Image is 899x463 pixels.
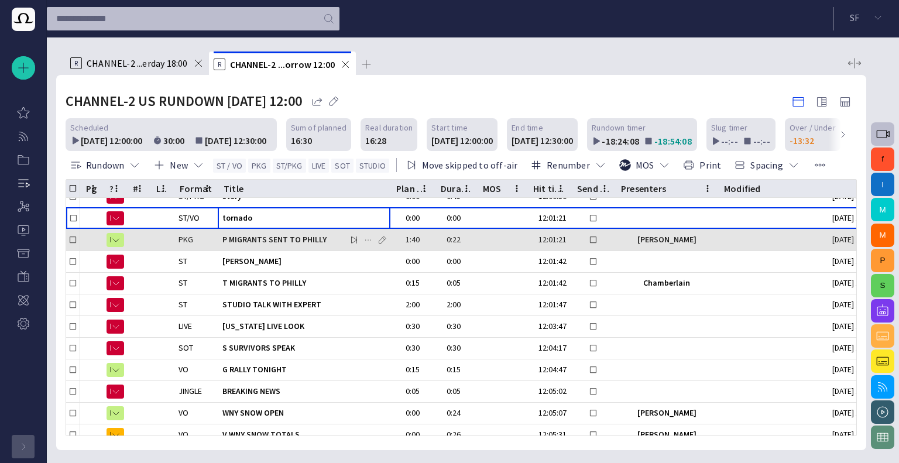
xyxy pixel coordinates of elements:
button: Format column menu [199,180,215,197]
div: MOS [483,183,502,194]
span: G RALLY TONIGHT [222,364,386,375]
button: Spacing [730,155,803,176]
div: 0:05 [447,386,465,397]
div: tornado [222,208,386,229]
div: -13:32 [790,133,814,148]
div: ST [179,277,187,289]
ul: main menu [12,101,35,335]
button: ST / VO [213,159,246,173]
div: BREAKING NEWS [222,381,386,402]
div: ST/VO [179,212,200,224]
p: R [70,57,82,69]
span: Scheduled [70,122,109,133]
div: 12:05:07 [532,407,567,419]
div: PKG [179,234,193,245]
span: Real duration [365,122,413,133]
span: WNY SNOW OPEN [222,407,386,419]
span: My Octopus [16,106,30,120]
button: PKG [248,159,270,173]
div: 0:05 [395,386,430,397]
div: [DATE] 12:00:00 [81,133,148,148]
button: MOS column menu [509,180,525,197]
button: Duration column menu [458,180,475,197]
button: N [107,294,124,315]
div: JINGLE [179,386,202,397]
div: 0:30 [447,342,465,354]
span: R [110,407,111,419]
div: 0:00 [395,407,430,419]
div: 12:04:17 [532,342,567,354]
div: V WNY SNOW TOTALS [222,424,386,445]
div: Format [180,183,212,194]
span: Digital Publishing [16,200,30,214]
div: 10/3 12:00:06 [832,234,888,245]
div: Story-centric preview [12,289,35,312]
div: [DATE] 12:30:00 [512,133,573,148]
div: [DATE] 12:30:00 [205,133,272,148]
span: N [110,386,111,397]
span: R [110,364,111,376]
button: M [107,424,124,445]
div: Plan dur [396,183,430,194]
button: N [107,381,124,402]
span: Slug timer [711,122,748,133]
div: G RALLY TONIGHT [222,359,386,380]
div: Framedrop AI [12,265,35,289]
div: 12:01:42 [532,277,567,289]
span: Admin [16,317,30,331]
button: N [107,208,124,229]
button: Lck column menu [155,180,171,197]
span: Rundowns [16,176,30,190]
span: T MIGRANTS TO PHILLY [222,277,386,289]
div: 0:00 [447,212,465,224]
div: VO [179,407,188,419]
div: ST [179,256,187,267]
span: P MIGRANTS SENT TO PHILLY [222,234,386,245]
span: Over / Under [790,122,836,133]
span: Incoming Feeds [16,129,30,143]
div: 12:05:02 [532,386,567,397]
span: [US_STATE] LIVE LOOK [222,321,386,332]
div: Send to LiveU [577,183,610,194]
span: tornado [222,212,386,224]
p: Rundowns [16,176,30,188]
div: 10/3 12:00:08 [832,321,888,332]
div: 10/3 12:00:09 [832,342,888,354]
button: R [107,229,124,251]
button: R [107,359,124,380]
span: Story-centric preview [16,293,30,307]
p: Admin [16,317,30,328]
button: ST/PKG [273,159,306,173]
button: Renumber [526,155,610,176]
div: 10/3 12:00:10 [832,386,888,397]
div: 0:30 [395,342,430,354]
div: Pg [86,183,97,194]
div: 16:30 [291,133,312,148]
div: WNY SNOW OPEN [222,403,386,424]
button: Send to LiveU column menu [596,180,613,197]
button: Hit time column menu [553,180,569,197]
button: P [871,249,894,272]
button: R [107,403,124,424]
button: I [871,173,894,196]
div: 10/3 12:00:06 [832,256,888,267]
button: M [871,198,894,221]
button: N [107,316,124,337]
div: Media [12,218,35,242]
div: 0:30 [447,321,465,332]
span: Rundown timer [592,122,646,133]
div: # [133,183,138,194]
div: Duration [441,183,472,194]
p: Archive & Trash [16,246,30,258]
div: 10/3 12:00:08 [832,299,888,310]
button: ? column menu [108,180,125,197]
span: N [110,342,111,354]
div: 12:04:47 [532,364,567,375]
span: Start time [431,122,468,133]
button: Move skipped to off-air [402,155,521,176]
p: Media [16,223,30,235]
div: [DATE] 12:00:00 [431,133,493,148]
div: ? [109,183,114,194]
p: S F [850,11,859,25]
button: S [871,274,894,297]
